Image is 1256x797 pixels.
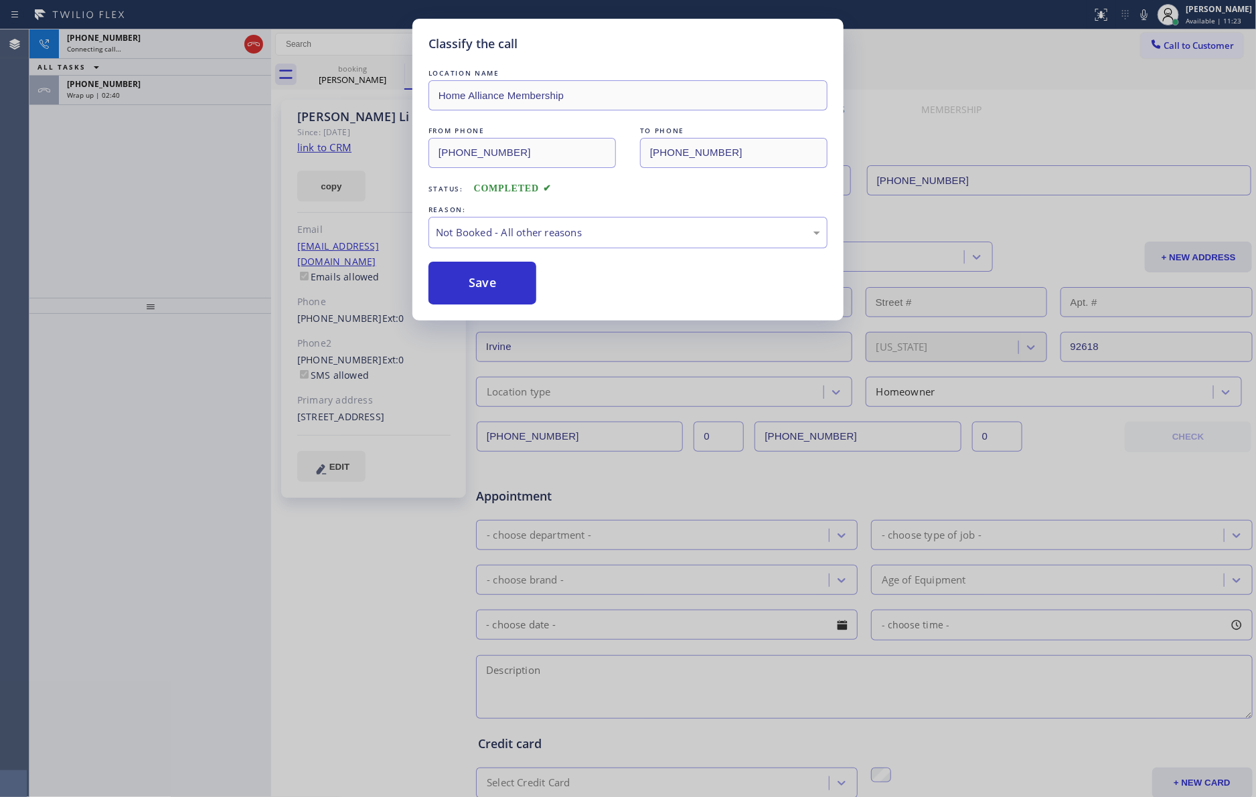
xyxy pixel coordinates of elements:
[428,203,828,217] div: REASON:
[640,124,828,138] div: TO PHONE
[474,183,552,193] span: COMPLETED
[428,124,616,138] div: FROM PHONE
[436,225,820,240] div: Not Booked - All other reasons
[428,184,463,193] span: Status:
[428,35,518,53] h5: Classify the call
[640,138,828,168] input: To phone
[428,138,616,168] input: From phone
[428,262,536,304] button: Save
[428,66,828,80] div: LOCATION NAME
